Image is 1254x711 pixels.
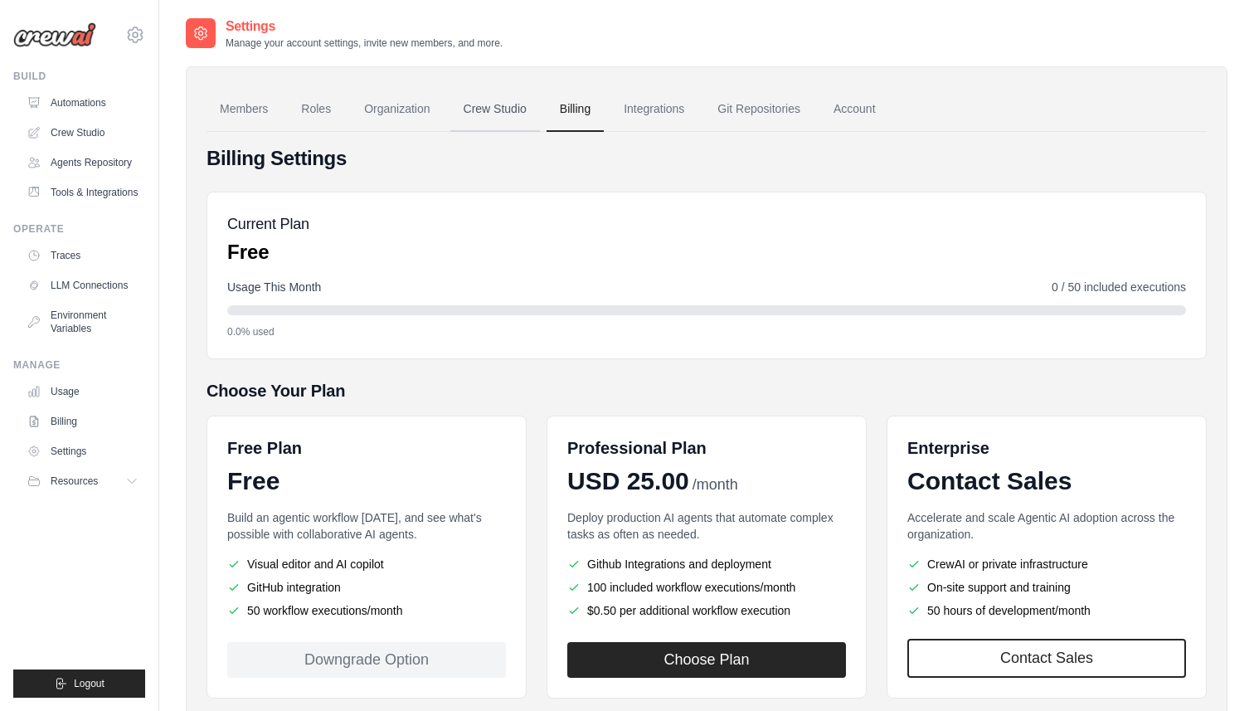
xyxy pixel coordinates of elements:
[907,509,1186,543] p: Accelerate and scale Agentic AI adoption across the organization.
[13,22,96,47] img: Logo
[227,436,302,460] h6: Free Plan
[13,222,145,236] div: Operate
[907,602,1186,619] li: 50 hours of development/month
[227,466,506,496] div: Free
[20,438,145,465] a: Settings
[227,212,309,236] h5: Current Plan
[567,556,846,572] li: Github Integrations and deployment
[20,90,145,116] a: Automations
[567,602,846,619] li: $0.50 per additional workflow execution
[227,642,506,678] div: Downgrade Option
[207,87,281,132] a: Members
[20,242,145,269] a: Traces
[567,642,846,678] button: Choose Plan
[207,145,1207,172] h4: Billing Settings
[288,87,344,132] a: Roles
[547,87,604,132] a: Billing
[820,87,889,132] a: Account
[226,17,503,37] h2: Settings
[20,408,145,435] a: Billing
[13,358,145,372] div: Manage
[227,602,506,619] li: 50 workflow executions/month
[907,639,1186,678] a: Contact Sales
[227,325,275,338] span: 0.0% used
[1052,279,1186,295] span: 0 / 50 included executions
[20,179,145,206] a: Tools & Integrations
[20,302,145,342] a: Environment Variables
[227,579,506,596] li: GitHub integration
[13,70,145,83] div: Build
[567,466,689,496] span: USD 25.00
[227,239,309,265] p: Free
[351,87,443,132] a: Organization
[693,474,738,496] span: /month
[704,87,814,132] a: Git Repositories
[20,272,145,299] a: LLM Connections
[567,579,846,596] li: 100 included workflow executions/month
[907,556,1186,572] li: CrewAI or private infrastructure
[227,556,506,572] li: Visual editor and AI copilot
[227,279,321,295] span: Usage This Month
[567,509,846,543] p: Deploy production AI agents that automate complex tasks as often as needed.
[907,579,1186,596] li: On-site support and training
[20,119,145,146] a: Crew Studio
[74,677,104,690] span: Logout
[20,468,145,494] button: Resources
[907,436,1186,460] h6: Enterprise
[450,87,540,132] a: Crew Studio
[20,149,145,176] a: Agents Repository
[51,475,98,488] span: Resources
[567,436,707,460] h6: Professional Plan
[226,37,503,50] p: Manage your account settings, invite new members, and more.
[610,87,697,132] a: Integrations
[227,509,506,543] p: Build an agentic workflow [DATE], and see what's possible with collaborative AI agents.
[207,379,1207,402] h5: Choose Your Plan
[20,378,145,405] a: Usage
[907,466,1186,496] div: Contact Sales
[13,670,145,698] button: Logout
